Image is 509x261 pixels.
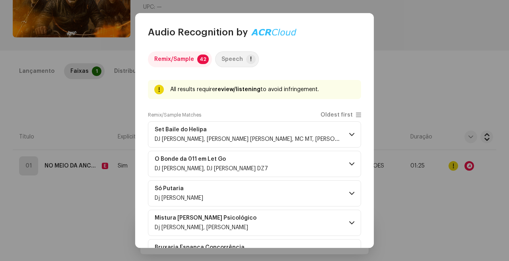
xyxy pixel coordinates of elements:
[155,185,184,192] strong: Só Putaria
[197,55,209,64] p-badge: 42
[148,112,201,118] label: Remix/Sample Matches
[155,225,248,230] span: Dj Mk Sheik, Dj Silva Sc
[148,26,248,39] span: Audio Recognition by
[155,215,266,221] span: Mistura Fode Psicológico
[215,87,260,92] strong: review/listening
[148,151,361,177] p-accordion-header: O Bonde da 011 em Let GoDJ [PERSON_NAME], DJ [PERSON_NAME] DZ7
[321,112,361,118] p-togglebutton: Oldest first
[154,51,194,67] div: Remix/Sample
[155,195,203,201] span: Dj Mk Sheik
[155,185,203,192] span: Só Putaria
[155,215,256,221] strong: Mistura [PERSON_NAME] Psicológico
[246,55,256,64] p-badge: !
[155,156,268,162] span: O Bonde da 011 em Let Go
[155,244,254,251] span: Bruxaria Espanca Concorrência
[155,156,226,162] strong: O Bonde da 011 em Let Go
[221,51,243,67] div: Speech
[148,180,361,206] p-accordion-header: Só PutariaDj [PERSON_NAME]
[155,166,268,171] span: DJ RAFIS ZL, DJ PABLINHO DZ7
[321,112,353,118] span: Oldest first
[148,210,361,236] p-accordion-header: Mistura [PERSON_NAME] PsicológicoDj [PERSON_NAME], [PERSON_NAME]
[155,244,245,251] strong: Bruxaria Espanca Concorrência
[155,127,207,133] strong: Set Baile do Helipa
[148,121,361,148] p-accordion-header: Set Baile do HelipaDJ [PERSON_NAME], [PERSON_NAME] [PERSON_NAME], MC MT, [PERSON_NAME], $6is, [PE...
[170,85,355,94] div: All results require to avoid infringement.
[155,136,462,142] span: DJ Feeh Ribeiro, Duda Lemos, MC MT, Aguillera, $6is, Vini Di Menor, DJ YAS, Vennezy
[155,127,343,133] span: Set Baile do Helipa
